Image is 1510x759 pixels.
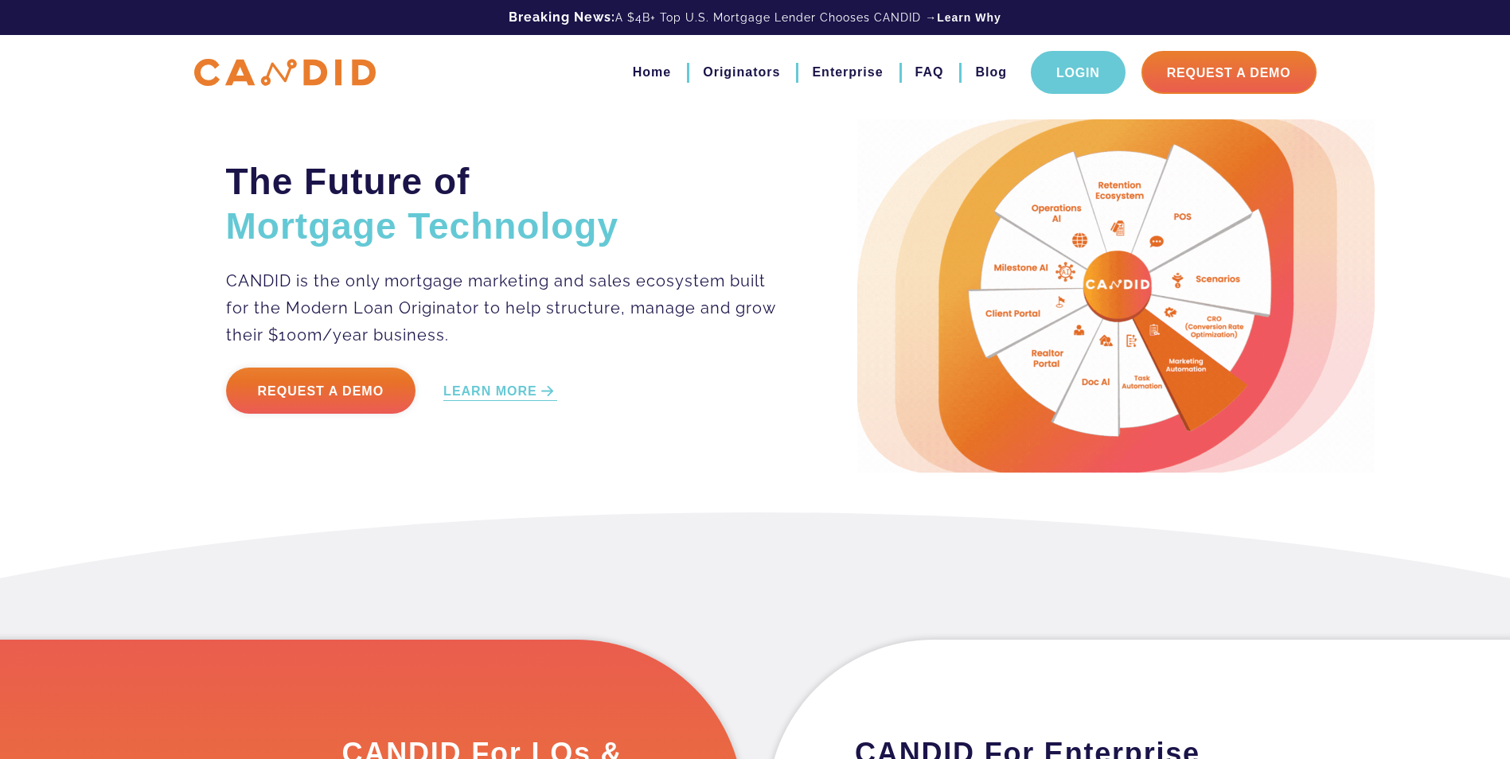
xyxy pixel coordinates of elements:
a: Blog [975,59,1007,86]
a: Home [633,59,671,86]
a: Learn Why [937,10,1001,25]
h2: The Future of [226,159,778,248]
b: Breaking News: [509,10,615,25]
a: Login [1031,51,1126,94]
a: Originators [703,59,780,86]
span: Mortgage Technology [226,205,619,247]
a: Request a Demo [226,368,416,414]
a: FAQ [915,59,944,86]
a: Request A Demo [1141,51,1317,94]
img: Candid Hero Image [857,119,1375,473]
a: Enterprise [812,59,883,86]
p: CANDID is the only mortgage marketing and sales ecosystem built for the Modern Loan Originator to... [226,267,778,348]
img: CANDID APP [194,59,376,87]
a: LEARN MORE [443,383,557,401]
